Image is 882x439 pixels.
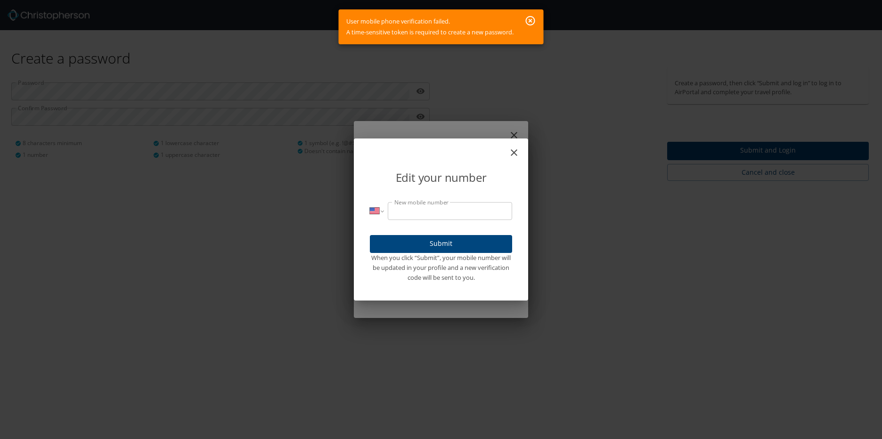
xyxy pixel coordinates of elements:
[370,235,512,253] button: Submit
[370,253,512,282] div: When you click “Submit”, your mobile number will be updated in your profile and a new verificatio...
[346,12,514,41] div: User mobile phone verification failed. A time-sensitive token is required to create a new password.
[370,169,512,187] p: Edit your number
[513,142,524,154] button: close
[377,238,505,250] span: Submit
